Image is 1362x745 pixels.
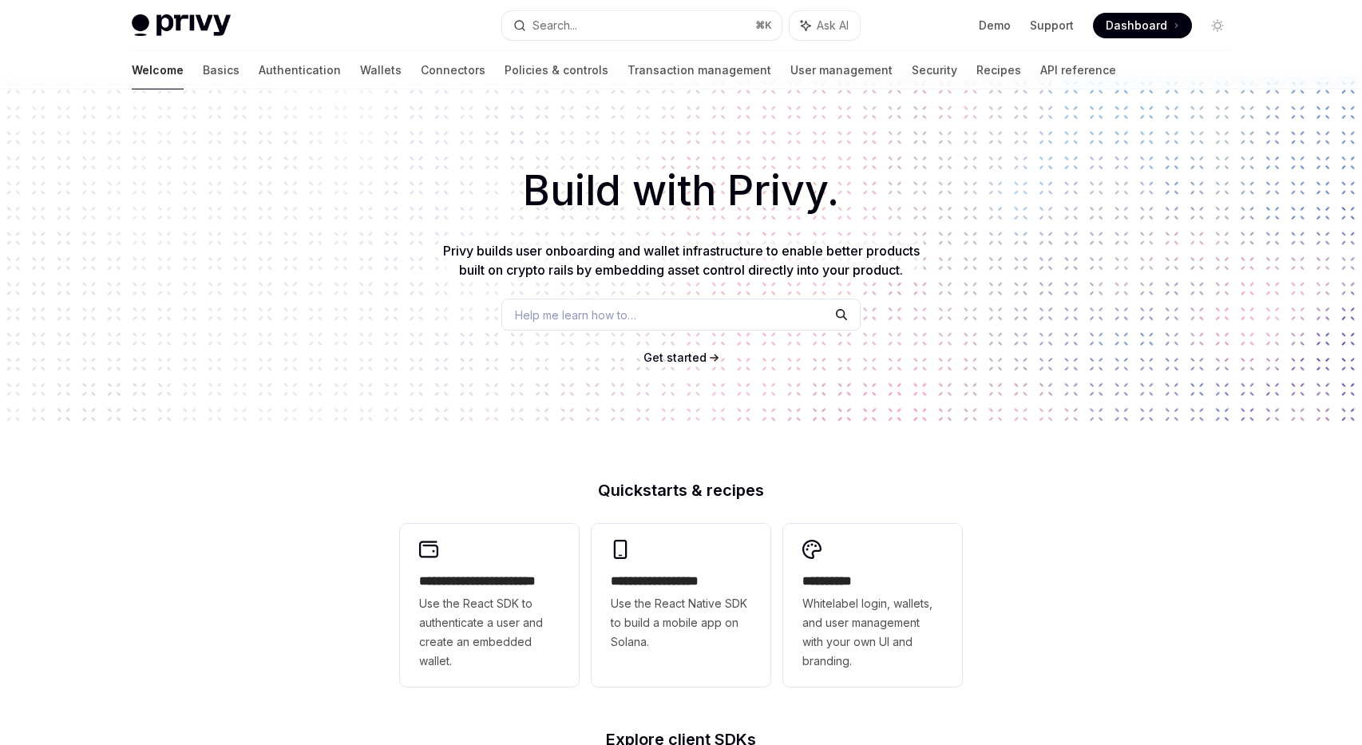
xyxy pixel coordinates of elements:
[611,594,751,652] span: Use the React Native SDK to build a mobile app on Solana.
[443,243,920,278] span: Privy builds user onboarding and wallet infrastructure to enable better products built on crypto ...
[419,594,560,671] span: Use the React SDK to authenticate a user and create an embedded wallet.
[592,524,770,687] a: **** **** **** ***Use the React Native SDK to build a mobile app on Solana.
[976,51,1021,89] a: Recipes
[132,14,231,37] img: light logo
[132,51,184,89] a: Welcome
[783,524,962,687] a: **** *****Whitelabel login, wallets, and user management with your own UI and branding.
[502,11,782,40] button: Search...⌘K
[515,307,636,323] span: Help me learn how to…
[421,51,485,89] a: Connectors
[790,11,860,40] button: Ask AI
[628,51,771,89] a: Transaction management
[533,16,577,35] div: Search...
[912,51,957,89] a: Security
[1093,13,1192,38] a: Dashboard
[1040,51,1116,89] a: API reference
[790,51,893,89] a: User management
[26,160,1336,222] h1: Build with Privy.
[979,18,1011,34] a: Demo
[1106,18,1167,34] span: Dashboard
[259,51,341,89] a: Authentication
[505,51,608,89] a: Policies & controls
[400,482,962,498] h2: Quickstarts & recipes
[755,19,772,32] span: ⌘ K
[360,51,402,89] a: Wallets
[643,351,707,364] span: Get started
[1205,13,1230,38] button: Toggle dark mode
[1030,18,1074,34] a: Support
[817,18,849,34] span: Ask AI
[802,594,943,671] span: Whitelabel login, wallets, and user management with your own UI and branding.
[203,51,240,89] a: Basics
[643,350,707,366] a: Get started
